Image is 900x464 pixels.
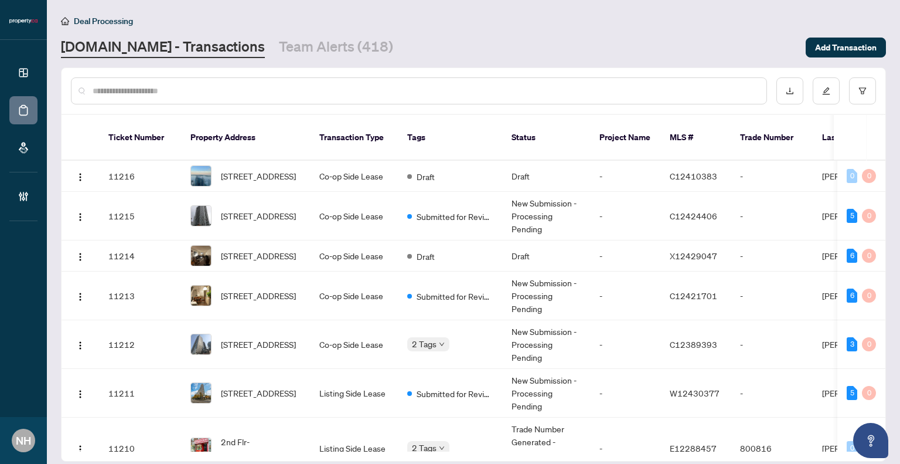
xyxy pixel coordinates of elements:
img: Logo [76,445,85,454]
img: Logo [76,172,85,182]
img: Logo [76,252,85,262]
button: Logo [71,286,90,305]
th: Tags [398,115,502,161]
td: 11213 [99,272,181,320]
span: Add Transaction [815,38,877,57]
th: Project Name [590,115,660,161]
span: NH [16,432,31,449]
img: thumbnail-img [191,246,211,266]
td: New Submission - Processing Pending [502,320,590,369]
td: Co-op Side Lease [310,161,398,192]
button: Logo [71,439,90,458]
td: - [731,241,813,272]
a: [DOMAIN_NAME] - Transactions [61,37,265,58]
td: - [731,192,813,241]
span: 2 Tags [412,441,437,455]
span: down [439,445,445,451]
span: Deal Processing [74,16,133,26]
td: Listing Side Lease [310,369,398,418]
div: 0 [862,386,876,400]
button: Logo [71,335,90,354]
td: 11212 [99,320,181,369]
span: Submitted for Review [417,387,493,400]
span: [STREET_ADDRESS] [221,387,296,399]
td: Co-op Side Lease [310,320,398,369]
th: Trade Number [731,115,813,161]
img: thumbnail-img [191,334,211,354]
div: 3 [847,337,857,351]
td: 11214 [99,241,181,272]
div: 0 [847,169,857,183]
img: thumbnail-img [191,438,211,458]
td: - [731,369,813,418]
img: Logo [76,212,85,222]
th: Transaction Type [310,115,398,161]
td: Co-op Side Lease [310,272,398,320]
img: Logo [76,390,85,399]
span: [STREET_ADDRESS] [221,289,296,302]
div: 5 [847,386,857,400]
div: 0 [862,289,876,303]
span: down [439,341,445,347]
span: 2 Tags [412,337,437,351]
button: Open asap [853,423,888,458]
span: Submitted for Review [417,210,493,223]
button: Logo [71,384,90,402]
img: thumbnail-img [191,206,211,226]
span: C12421701 [670,290,717,301]
td: New Submission - Processing Pending [502,272,590,320]
td: New Submission - Processing Pending [502,369,590,418]
span: W12430377 [670,388,720,398]
span: C12389393 [670,339,717,350]
button: Add Transaction [806,38,886,57]
div: 0 [862,249,876,263]
td: - [731,320,813,369]
img: thumbnail-img [191,383,211,403]
div: 6 [847,249,857,263]
button: Logo [71,206,90,225]
img: thumbnail-img [191,166,211,186]
span: [STREET_ADDRESS] [221,170,296,182]
td: Co-op Side Lease [310,192,398,241]
span: [STREET_ADDRESS] [221,209,296,222]
span: filter [858,87,867,95]
button: Logo [71,246,90,265]
button: edit [813,77,840,104]
span: Draft [417,250,435,263]
div: 0 [862,169,876,183]
img: logo [9,18,37,25]
img: Logo [76,341,85,350]
button: download [776,77,803,104]
td: - [590,320,660,369]
td: - [590,369,660,418]
button: filter [849,77,876,104]
td: - [590,192,660,241]
span: [STREET_ADDRESS] [221,338,296,351]
td: 11216 [99,161,181,192]
span: home [61,17,69,25]
td: New Submission - Processing Pending [502,192,590,241]
th: MLS # [660,115,731,161]
span: C12424406 [670,211,717,221]
span: E12288457 [670,443,717,453]
span: X12429047 [670,250,717,261]
span: C12410383 [670,171,717,181]
th: Ticket Number [99,115,181,161]
button: Logo [71,167,90,185]
td: - [731,161,813,192]
span: 2nd Flr-[STREET_ADDRESS] [221,435,301,461]
div: 0 [847,441,857,455]
td: - [590,161,660,192]
td: - [590,241,660,272]
th: Status [502,115,590,161]
td: 11215 [99,192,181,241]
span: download [786,87,794,95]
a: Team Alerts (418) [279,37,393,58]
td: - [590,272,660,320]
span: edit [822,87,830,95]
span: [STREET_ADDRESS] [221,249,296,262]
th: Property Address [181,115,310,161]
div: 5 [847,209,857,223]
td: Draft [502,241,590,272]
span: Submitted for Review [417,290,493,303]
